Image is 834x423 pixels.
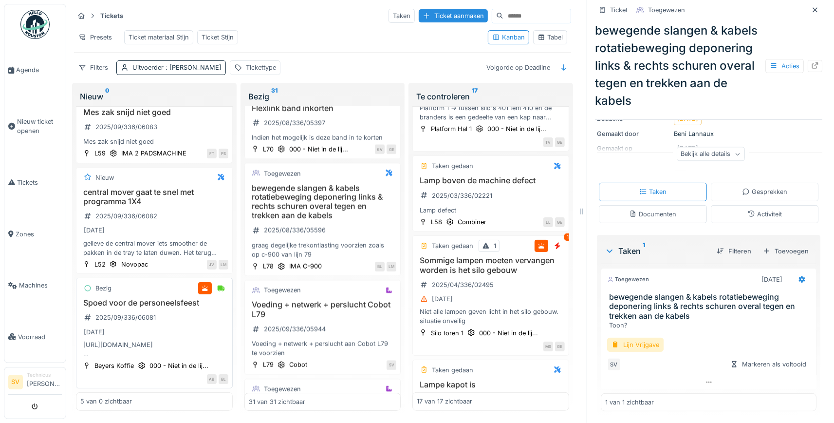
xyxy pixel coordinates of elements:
[417,307,565,326] div: Niet alle lampen geven licht in het silo gebouw. situatie onveilig
[289,360,307,369] div: Cobot
[432,294,453,304] div: [DATE]
[609,321,812,330] div: Toon?
[765,59,804,73] div: Acties
[264,226,326,235] div: 2025/08/336/05596
[84,226,105,235] div: [DATE]
[95,313,156,322] div: 2025/09/336/06081
[80,137,228,146] div: Mes zak snijd niet goed
[17,178,62,187] span: Tickets
[487,124,546,134] div: 000 - Niet in de lij...
[95,284,111,293] div: Bezig
[164,64,222,71] span: : [PERSON_NAME]
[207,374,217,384] div: AB
[458,217,486,227] div: Combiner
[94,361,134,370] div: Beyers Koffie
[607,275,649,284] div: Toegewezen
[555,137,565,147] div: GE
[431,124,472,134] div: Platform Hal 1
[249,183,397,221] h3: bewegende slangen & kabels rotatiebeweging deponering links & rechts schuren overal tegen en trek...
[479,328,538,338] div: 000 - Niet in de lij...
[219,149,228,158] div: PS
[248,91,397,102] div: Bezig
[95,211,157,221] div: 2025/09/336/06082
[121,260,148,269] div: Novopac
[431,217,442,227] div: L58
[742,187,787,196] div: Gesprekken
[74,60,112,75] div: Filters
[74,30,116,44] div: Presets
[543,342,553,351] div: MS
[271,91,278,102] sup: 31
[264,325,326,334] div: 2025/09/336/05944
[263,262,274,271] div: L78
[249,397,305,406] div: 31 van 31 zichtbaar
[639,187,667,196] div: Taken
[537,33,563,42] div: Tabel
[387,144,396,154] div: GE
[375,144,385,154] div: KV
[16,230,62,239] span: Zones
[643,245,645,257] sup: 1
[389,9,415,23] div: Taken
[202,33,234,42] div: Ticket Stijn
[4,260,66,311] a: Machines
[219,260,228,269] div: LM
[564,233,571,241] div: 1
[605,245,709,257] div: Taken
[629,210,676,219] div: Documenten
[16,65,62,75] span: Agenda
[597,129,820,138] div: Beni Lannaux
[610,5,628,15] div: Ticket
[18,332,62,342] span: Voorraad
[609,292,812,321] h3: bewegende slangen & kabels rotatiebeweging deponering links & rechts schuren overal tegen en trek...
[80,188,228,206] h3: central mover gaat te snel met programma 1X4
[4,311,66,363] a: Voorraad
[431,328,463,338] div: Silo toren 1
[432,241,473,250] div: Taken gedaan
[387,360,396,370] div: SV
[432,161,473,171] div: Taken gedaan
[263,360,274,369] div: L79
[17,117,62,135] span: Nieuw ticket openen
[713,245,755,258] div: Filteren
[648,5,685,15] div: Toegewezen
[80,298,228,308] h3: Spoed voor de personeelsfeest
[249,339,397,358] div: Voeding + netwerk + perslucht aan Cobot L79 te voorzien
[264,169,301,178] div: Toegewezen
[607,358,621,371] div: SV
[432,191,492,200] div: 2025/03/336/02221
[747,210,782,219] div: Activiteit
[492,33,525,42] div: Kanban
[246,63,276,72] div: Tickettype
[95,122,157,132] div: 2025/09/336/06083
[4,208,66,260] a: Zones
[264,286,301,295] div: Toegewezen
[555,217,565,227] div: GE
[595,22,822,110] div: bewegende slangen & kabels rotatiebeweging deponering links & rechts schuren overal tegen en trek...
[80,91,229,102] div: Nieuw
[726,358,810,371] div: Markeren als voltooid
[761,275,782,284] div: [DATE]
[80,239,228,257] div: gelieve de central mover iets smoother de pakken in de tray te laten duwen. Het terug gaan naar d...
[8,375,23,389] li: SV
[289,262,322,271] div: IMA C-900
[249,103,397,113] h3: Flexlink band inkorten
[494,241,496,250] div: 1
[263,144,274,154] div: L70
[417,176,565,185] h3: Lamp boven de machine defect
[94,149,106,158] div: L59
[387,262,396,271] div: LM
[289,144,348,154] div: 000 - Niet in de lij...
[219,374,228,384] div: BL
[264,385,301,394] div: Toegewezen
[19,281,62,290] span: Machines
[759,245,813,258] div: Toevoegen
[95,173,114,182] div: Nieuw
[249,241,397,259] div: graag degelijke trekontlasting voorzien zoals op c-900 van lijn 79
[677,147,745,161] div: Bekijk alle details
[80,340,228,359] div: [URL][DOMAIN_NAME] Veiligheidsafzetlint voor het markeren van gevaarlijke gebieden - Stevig polyt...
[149,361,208,370] div: 000 - Niet in de lij...
[129,33,189,42] div: Ticket materiaal Stijn
[555,342,565,351] div: GE
[605,398,654,407] div: 1 van 1 zichtbaar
